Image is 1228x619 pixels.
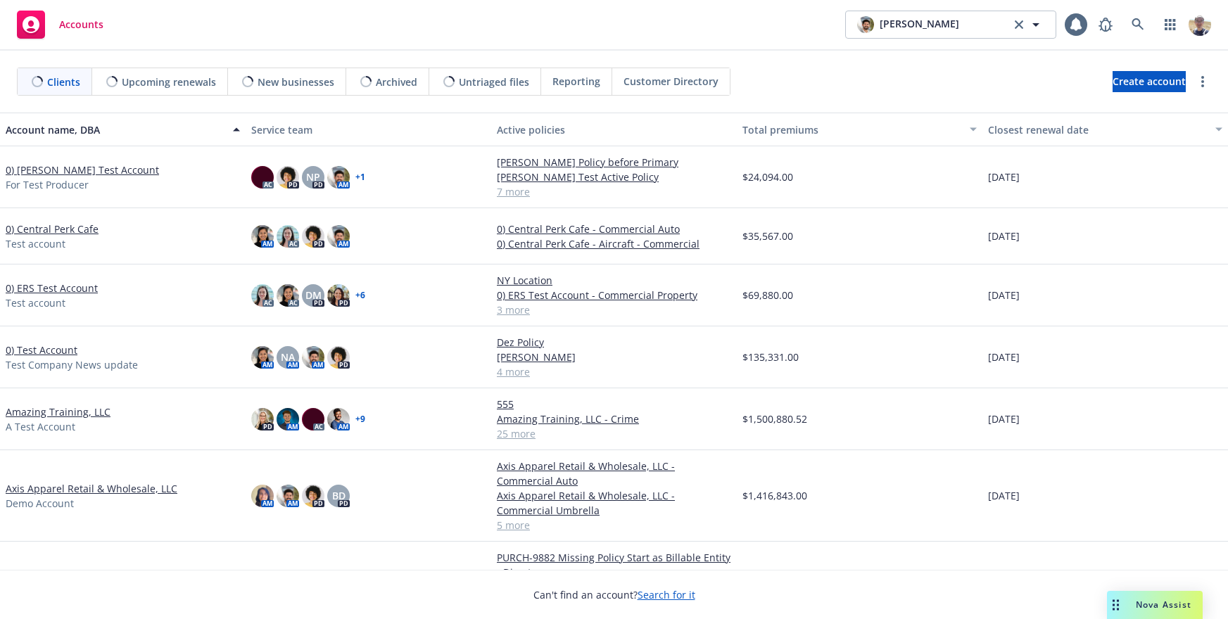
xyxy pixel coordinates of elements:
[251,485,274,507] img: photo
[277,284,299,307] img: photo
[332,488,346,503] span: BD
[880,16,959,33] span: [PERSON_NAME]
[376,75,417,89] span: Archived
[552,74,600,89] span: Reporting
[497,426,731,441] a: 25 more
[742,288,793,302] span: $69,880.00
[497,184,731,199] a: 7 more
[327,166,350,189] img: photo
[277,166,299,189] img: photo
[277,485,299,507] img: photo
[497,350,731,364] a: [PERSON_NAME]
[6,419,75,434] span: A Test Account
[497,459,731,488] a: Axis Apparel Retail & Wholesale, LLC - Commercial Auto
[251,346,274,369] img: photo
[355,415,365,423] a: + 9
[305,288,322,302] span: DM
[1011,16,1027,33] a: clear selection
[6,404,110,419] a: Amazing Training, LLC
[988,350,1020,364] span: [DATE]
[742,229,793,243] span: $35,567.00
[497,302,731,317] a: 3 more
[459,75,529,89] span: Untriaged files
[6,162,159,177] a: 0) [PERSON_NAME] Test Account
[6,236,65,251] span: Test account
[1136,599,1191,611] span: Nova Assist
[497,335,731,350] a: Dez Policy
[497,222,731,236] a: 0) Central Perk Cafe - Commercial Auto
[6,222,99,236] a: 0) Central Perk Cafe
[327,225,350,248] img: photo
[6,295,65,310] span: Test account
[6,122,224,137] div: Account name, DBA
[497,122,731,137] div: Active policies
[497,288,731,302] a: 0) ERS Test Account - Commercial Property
[497,488,731,518] a: Axis Apparel Retail & Wholesale, LLC - Commercial Umbrella
[6,481,177,496] a: Axis Apparel Retail & Wholesale, LLC
[355,173,365,181] a: + 1
[251,166,274,189] img: photo
[497,518,731,532] a: 5 more
[491,113,737,146] button: Active policies
[988,288,1020,302] span: [DATE]
[988,411,1020,426] span: [DATE]
[277,225,299,248] img: photo
[742,488,807,503] span: $1,416,843.00
[988,122,1207,137] div: Closest renewal date
[246,113,491,146] button: Service team
[6,357,138,372] span: Test Company News update
[988,170,1020,184] span: [DATE]
[327,408,350,430] img: photo
[1107,591,1125,619] div: Drag to move
[302,408,324,430] img: photo
[1156,11,1184,39] a: Switch app
[742,122,961,137] div: Total premiums
[988,229,1020,243] span: [DATE]
[497,411,731,426] a: Amazing Training, LLC - Crime
[251,284,274,307] img: photo
[497,397,731,411] a: 555
[251,225,274,248] img: photo
[122,75,216,89] span: Upcoming renewals
[1091,11,1120,39] a: Report a Bug
[988,488,1020,503] span: [DATE]
[845,11,1056,39] button: photo[PERSON_NAME]clear selection
[497,155,731,170] a: [PERSON_NAME] Policy before Primary
[982,113,1228,146] button: Closest renewal date
[624,74,719,89] span: Customer Directory
[497,273,731,288] a: NY Location
[327,284,350,307] img: photo
[306,170,320,184] span: NP
[1194,73,1211,90] a: more
[638,588,695,601] a: Search for it
[6,343,77,357] a: 0) Test Account
[6,496,74,511] span: Demo Account
[59,19,103,30] span: Accounts
[302,485,324,507] img: photo
[737,113,982,146] button: Total premiums
[857,16,874,33] img: photo
[742,170,793,184] span: $24,094.00
[47,75,80,89] span: Clients
[742,411,807,426] span: $1,500,880.52
[355,291,365,300] a: + 6
[742,350,799,364] span: $135,331.00
[497,170,731,184] a: [PERSON_NAME] Test Active Policy
[11,5,109,44] a: Accounts
[497,550,731,580] a: PURCH-9882 Missing Policy Start as Billable Entity - Direct
[497,364,731,379] a: 4 more
[1189,13,1211,36] img: photo
[281,350,295,364] span: NA
[277,408,299,430] img: photo
[1107,591,1203,619] button: Nova Assist
[1113,68,1186,95] span: Create account
[1124,11,1152,39] a: Search
[1113,71,1186,92] a: Create account
[251,122,486,137] div: Service team
[6,177,89,192] span: For Test Producer
[251,408,274,430] img: photo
